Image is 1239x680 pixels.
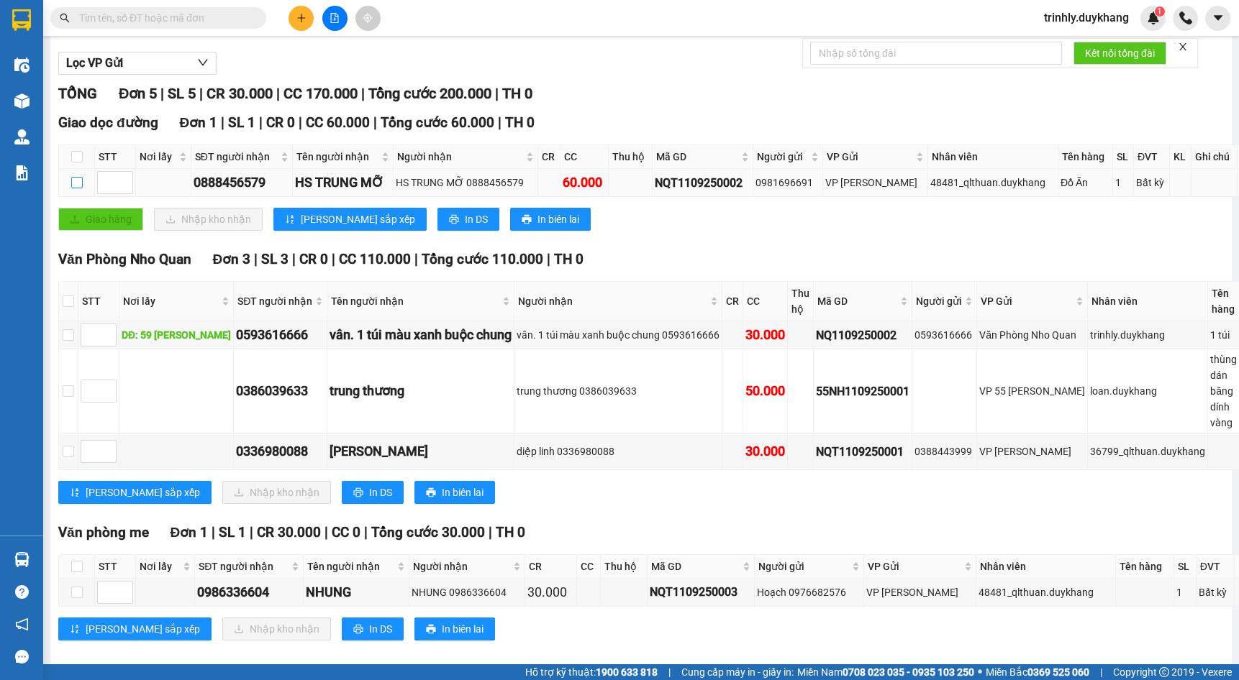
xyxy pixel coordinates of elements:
th: Nhân viên [976,555,1115,579]
span: | [254,251,258,267]
div: thùng dán băng dính vàng [1210,352,1237,431]
span: | [160,85,164,102]
span: aim [363,13,373,23]
span: down [197,57,209,68]
div: 60.000 [563,173,606,193]
td: 55NH1109250001 [814,349,912,433]
span: | [199,85,203,102]
span: Mã GD [651,559,740,574]
span: CC 110.000 [339,251,411,267]
span: notification [15,617,29,631]
th: Nhân viên [928,145,1058,169]
div: Bất kỳ [1136,175,1167,190]
span: Người nhận [518,293,707,309]
th: CR [525,555,577,579]
td: 0593616666 [234,321,327,349]
div: 30.000 [745,325,785,345]
span: In biên lai [442,621,484,637]
span: sort-ascending [285,214,295,226]
div: diệp linh 0336980088 [517,444,720,459]
span: Đơn 1 [171,524,209,541]
span: TỔNG [58,85,97,102]
div: [PERSON_NAME] [330,441,512,461]
td: 0986336604 [195,579,304,607]
span: Tên người nhận [296,149,379,165]
span: CR 0 [299,251,328,267]
div: 30.000 [745,441,785,461]
button: downloadNhập kho nhận [154,208,263,231]
div: DĐ: 59 [PERSON_NAME] [122,327,231,343]
td: NHUNG [304,579,409,607]
th: CR [722,282,743,321]
input: Tìm tên, số ĐT hoặc mã đơn [79,10,249,26]
span: | [361,85,365,102]
span: printer [522,214,532,226]
th: SL [1113,145,1134,169]
img: warehouse-icon [14,58,29,73]
div: 1 [1176,584,1194,600]
span: | [364,524,368,541]
div: NQT1109250002 [655,174,750,192]
span: Người nhận [397,149,522,165]
td: VP Nguyễn Quốc Trị [823,169,928,197]
div: 50.000 [745,381,785,401]
td: Văn Phòng Nho Quan [977,321,1088,349]
div: 1 túi [1210,327,1237,343]
span: Miền Nam [797,664,974,680]
div: NQ1109250002 [816,326,909,344]
div: VP [PERSON_NAME] [825,175,925,190]
span: Người gửi [757,149,808,165]
span: message [15,650,29,663]
span: sort-ascending [70,487,80,499]
button: printerIn DS [437,208,499,231]
div: 0888456579 [194,173,290,193]
span: CC 0 [332,524,360,541]
span: plus [296,13,307,23]
span: Đơn 5 [119,85,157,102]
button: printerIn DS [342,481,404,504]
span: In DS [465,211,488,227]
div: 0388443999 [914,444,974,459]
span: TH 0 [554,251,584,267]
span: sort-ascending [70,624,80,635]
strong: 0708 023 035 - 0935 103 250 [843,666,974,678]
button: Lọc VP Gửi [58,52,217,75]
div: 48481_qlthuan.duykhang [930,175,1056,190]
div: 0593616666 [236,325,324,345]
img: logo-vxr [12,9,31,31]
span: search [60,13,70,23]
td: VP Nguyễn Quốc Trị [977,433,1088,470]
th: CC [560,145,609,169]
td: 0386039633 [234,349,327,433]
span: ⚪️ [978,669,982,675]
div: trung thương [330,381,512,401]
span: question-circle [15,585,29,599]
span: SL 1 [219,524,246,541]
button: printerIn DS [342,617,404,640]
sup: 1 [1155,6,1165,17]
span: | [292,251,296,267]
img: warehouse-icon [14,129,29,144]
span: | [498,114,501,131]
div: Hoạch 0976682576 [757,584,861,600]
span: VP Gửi [827,149,913,165]
span: Tên người nhận [307,559,394,574]
span: | [332,251,335,267]
button: printerIn biên lai [414,617,495,640]
th: SL [1174,555,1197,579]
span: printer [426,487,436,499]
div: Bất kỳ [1199,584,1232,600]
button: sort-ascending[PERSON_NAME] sắp xếp [273,208,427,231]
th: CC [577,555,602,579]
strong: 0369 525 060 [1027,666,1089,678]
span: [PERSON_NAME] sắp xếp [86,484,200,500]
span: trinhly.duykhang [1032,9,1140,27]
div: HS TRUNG MỠ 0888456579 [396,175,535,190]
div: 0386039633 [236,381,324,401]
th: Thu hộ [609,145,653,169]
td: diệp linh [327,433,514,470]
span: In DS [369,621,392,637]
span: Tên người nhận [331,293,499,309]
th: CR [538,145,560,169]
div: 48481_qlthuan.duykhang [979,584,1112,600]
